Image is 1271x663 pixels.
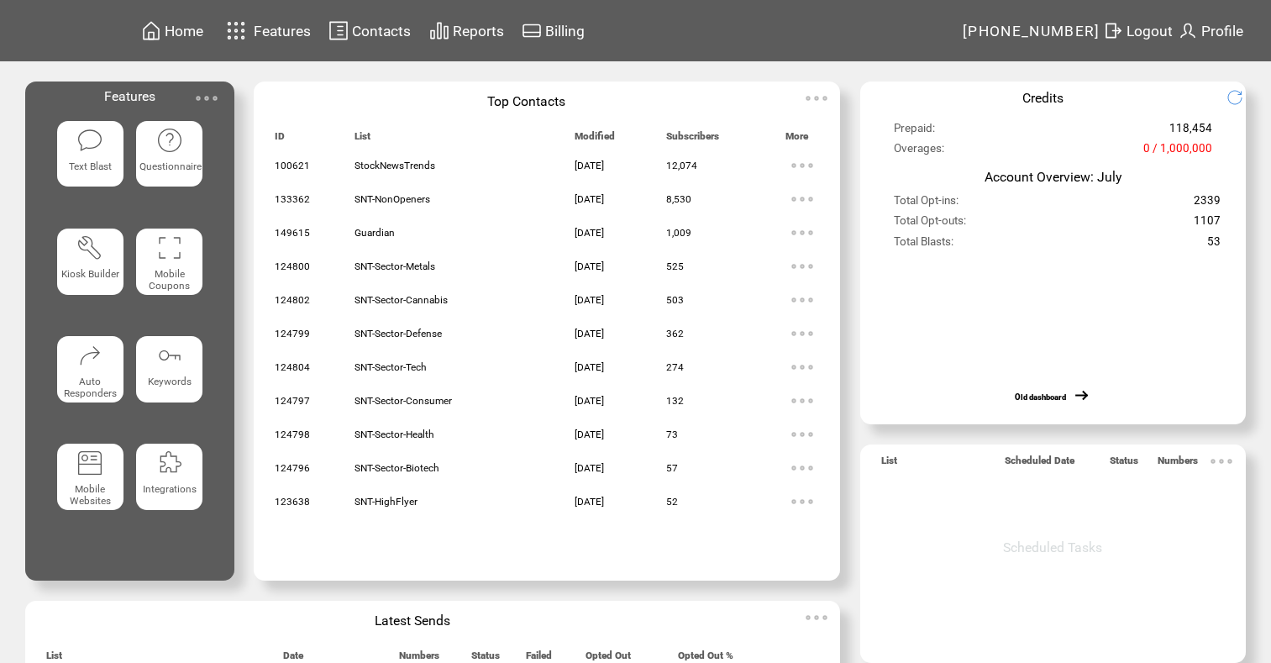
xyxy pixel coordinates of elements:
[76,450,103,476] img: mobile-websites.svg
[76,342,103,369] img: auto-responders.svg
[190,82,223,115] img: ellypsis.svg
[64,376,117,399] span: Auto Responders
[165,23,203,39] span: Home
[1003,539,1102,555] span: Scheduled Tasks
[355,294,448,306] span: SNT-Sector-Cannabis
[69,160,112,172] span: Text Blast
[545,23,585,39] span: Billing
[785,149,819,182] img: ellypsis.svg
[1194,214,1221,234] span: 1107
[76,127,103,154] img: text-blast.svg
[141,20,161,41] img: home.svg
[219,14,314,47] a: Features
[1194,194,1221,214] span: 2339
[57,229,123,323] a: Kiosk Builder
[222,17,251,45] img: features.svg
[666,260,684,272] span: 525
[156,234,183,261] img: coupons.svg
[575,130,615,150] span: Modified
[575,395,604,407] span: [DATE]
[785,384,819,418] img: ellypsis.svg
[355,429,434,440] span: SNT-Sector-Health
[985,169,1121,185] span: Account Overview: July
[575,328,604,339] span: [DATE]
[575,193,604,205] span: [DATE]
[352,23,411,39] span: Contacts
[143,483,197,495] span: Integrations
[427,18,507,44] a: Reports
[894,194,959,214] span: Total Opt-ins:
[785,451,819,485] img: ellypsis.svg
[355,260,435,272] span: SNT-Sector-Metals
[1158,455,1198,474] span: Numbers
[575,227,604,239] span: [DATE]
[785,283,819,317] img: ellypsis.svg
[1100,18,1175,44] a: Logout
[785,418,819,451] img: ellypsis.svg
[355,395,452,407] span: SNT-Sector-Consumer
[666,429,678,440] span: 73
[800,601,833,634] img: ellypsis.svg
[800,82,833,115] img: ellypsis.svg
[355,496,418,508] span: SNT-HighFlyer
[666,395,684,407] span: 132
[881,455,897,474] span: List
[575,260,604,272] span: [DATE]
[1022,90,1064,106] span: Credits
[70,483,111,507] span: Mobile Websites
[355,361,427,373] span: SNT-Sector-Tech
[575,294,604,306] span: [DATE]
[355,227,395,239] span: Guardian
[522,20,542,41] img: creidtcard.svg
[666,130,719,150] span: Subscribers
[139,160,202,172] span: Questionnaire
[156,450,183,476] img: integrations.svg
[1201,23,1243,39] span: Profile
[275,496,310,508] span: 123638
[355,160,435,171] span: StockNewsTrends
[355,130,370,150] span: List
[519,18,587,44] a: Billing
[575,361,604,373] span: [DATE]
[275,328,310,339] span: 124799
[156,127,183,154] img: questionnaire.svg
[1175,18,1246,44] a: Profile
[61,268,119,280] span: Kiosk Builder
[275,361,310,373] span: 124804
[275,294,310,306] span: 124802
[149,268,190,292] span: Mobile Coupons
[355,328,442,339] span: SNT-Sector-Defense
[275,395,310,407] span: 124797
[785,216,819,250] img: ellypsis.svg
[254,23,311,39] span: Features
[76,234,103,261] img: tool%201.svg
[666,193,691,205] span: 8,530
[487,93,565,109] span: Top Contacts
[894,235,953,255] span: Total Blasts:
[326,18,413,44] a: Contacts
[575,429,604,440] span: [DATE]
[453,23,504,39] span: Reports
[1169,122,1212,142] span: 118,454
[104,88,155,104] span: Features
[575,160,604,171] span: [DATE]
[1178,20,1198,41] img: profile.svg
[1103,20,1123,41] img: exit.svg
[575,496,604,508] span: [DATE]
[1205,445,1238,478] img: ellypsis.svg
[275,462,310,474] span: 124796
[275,160,310,171] span: 100621
[785,350,819,384] img: ellypsis.svg
[894,214,966,234] span: Total Opt-outs:
[666,160,697,171] span: 12,074
[57,444,123,538] a: Mobile Websites
[136,444,202,538] a: Integrations
[1143,142,1212,162] span: 0 / 1,000,000
[666,294,684,306] span: 503
[1005,455,1074,474] span: Scheduled Date
[275,193,310,205] span: 133362
[156,342,183,369] img: keywords.svg
[57,121,123,215] a: Text Blast
[666,462,678,474] span: 57
[1226,89,1256,106] img: refresh.png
